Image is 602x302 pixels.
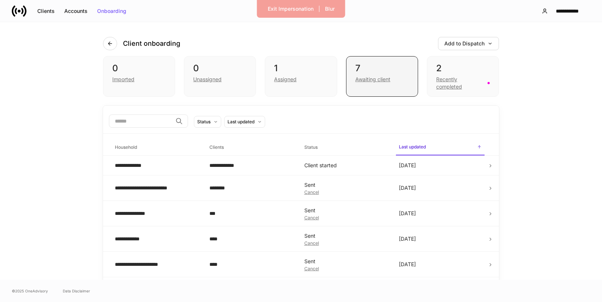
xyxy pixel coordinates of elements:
[301,140,390,155] span: Status
[37,8,55,14] div: Clients
[393,156,488,175] td: [DATE]
[64,8,88,14] div: Accounts
[224,116,265,128] button: Last updated
[228,118,254,125] div: Last updated
[436,76,483,90] div: Recently completed
[92,5,131,17] button: Onboarding
[393,226,488,252] td: [DATE]
[265,56,337,97] div: 1Assigned
[298,156,393,175] td: Client started
[206,140,295,155] span: Clients
[427,56,499,97] div: 2Recently completed
[304,207,387,214] div: Sent
[355,76,390,83] div: Awaiting client
[193,62,247,74] div: 0
[399,143,426,150] h6: Last updated
[274,62,328,74] div: 1
[268,6,314,11] div: Exit Impersonation
[304,216,319,220] button: Cancel
[346,56,418,97] div: 7Awaiting client
[112,76,134,83] div: Imported
[193,76,222,83] div: Unassigned
[59,5,92,17] button: Accounts
[393,175,488,201] td: [DATE]
[197,118,211,125] div: Status
[436,62,490,74] div: 2
[194,116,221,128] button: Status
[393,252,488,277] td: [DATE]
[393,201,488,226] td: [DATE]
[12,288,48,294] span: © 2025 OneAdvisory
[438,37,499,50] button: Add to Dispatch
[97,8,126,14] div: Onboarding
[263,3,318,15] button: Exit Impersonation
[320,3,339,15] button: Blur
[209,144,224,151] h6: Clients
[112,140,201,155] span: Household
[304,144,318,151] h6: Status
[63,288,90,294] a: Data Disclaimer
[115,144,137,151] h6: Household
[112,62,166,74] div: 0
[355,62,409,74] div: 7
[304,181,387,189] div: Sent
[103,56,175,97] div: 0Imported
[304,267,319,271] button: Cancel
[444,41,493,46] div: Add to Dispatch
[184,56,256,97] div: 0Unassigned
[123,39,180,48] h4: Client onboarding
[304,190,319,195] button: Cancel
[274,76,297,83] div: Assigned
[33,5,59,17] button: Clients
[325,6,335,11] div: Blur
[304,232,387,240] div: Sent
[396,140,485,155] span: Last updated
[304,241,319,246] button: Cancel
[304,258,387,265] div: Sent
